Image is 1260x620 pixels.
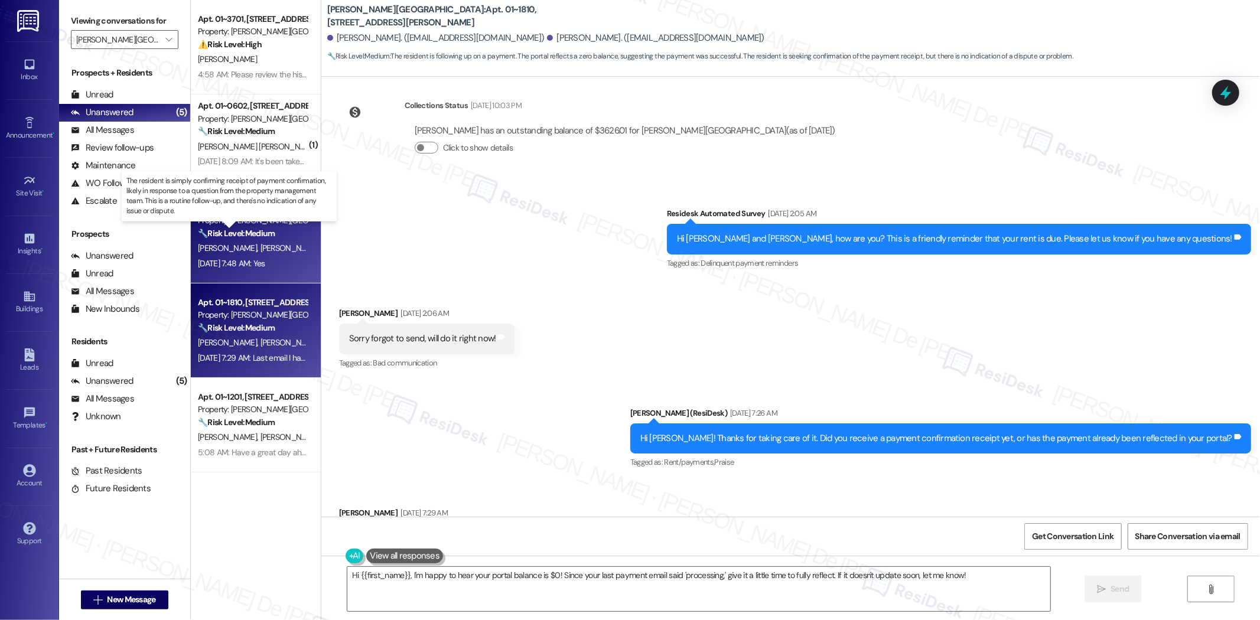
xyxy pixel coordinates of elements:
[198,403,307,416] div: Property: [PERSON_NAME][GEOGRAPHIC_DATA]
[6,229,53,260] a: Insights •
[327,4,564,29] b: [PERSON_NAME][GEOGRAPHIC_DATA]: Apt. 01~1810, [STREET_ADDRESS][PERSON_NAME]
[415,125,835,137] div: [PERSON_NAME] has an outstanding balance of $3626.01 for [PERSON_NAME][GEOGRAPHIC_DATA] (as of [D...
[339,507,727,523] div: [PERSON_NAME]
[71,375,134,387] div: Unanswered
[6,171,53,203] a: Site Visit •
[1085,576,1142,602] button: Send
[71,89,113,101] div: Unread
[667,254,1251,272] div: Tagged as:
[198,156,379,167] div: [DATE] 8:09 AM: It's been taken out my bank account
[1024,523,1121,550] button: Get Conversation Link
[6,403,53,435] a: Templates •
[59,228,190,240] div: Prospects
[71,250,134,262] div: Unanswered
[198,243,261,253] span: [PERSON_NAME]
[347,567,1050,611] textarea: Hi {{first_name}}, I'm happy to hear your portal balance is $0! Since your last payment email sai...
[667,207,1251,224] div: Residesk Automated Survey
[327,32,545,44] div: [PERSON_NAME]. ([EMAIL_ADDRESS][DOMAIN_NAME])
[81,590,168,609] button: New Message
[43,187,44,195] span: •
[640,432,1232,445] div: Hi [PERSON_NAME]! Thanks for taking care of it. Did you receive a payment confirmation receipt ye...
[1135,530,1241,543] span: Share Conversation via email
[6,54,53,86] a: Inbox
[701,258,799,268] span: Delinquent payment reminders
[198,296,307,309] div: Apt. 01~1810, [STREET_ADDRESS][PERSON_NAME]
[71,142,154,154] div: Review follow-ups
[677,233,1232,245] div: Hi [PERSON_NAME] and [PERSON_NAME], how are you? This is a friendly reminder that your rent is du...
[398,307,449,319] div: [DATE] 2:06 AM
[443,142,513,154] label: Click to show details
[327,50,1073,63] span: : The resident is following up on a payment. The portal reflects a zero balance, suggesting the p...
[71,267,113,280] div: Unread
[198,322,275,333] strong: 🔧 Risk Level: Medium
[198,39,262,50] strong: ⚠️ Risk Level: High
[45,419,47,428] span: •
[198,432,261,442] span: [PERSON_NAME]
[71,159,136,172] div: Maintenance
[198,69,663,80] div: 4:58 AM: Please review the history This is a you issue I paid You acknowledged I paid Your check ...
[405,99,468,112] div: Collections Status
[198,309,307,321] div: Property: [PERSON_NAME][GEOGRAPHIC_DATA]
[198,141,321,152] span: [PERSON_NAME] [PERSON_NAME]
[76,30,159,49] input: All communities
[6,518,53,550] a: Support
[59,443,190,456] div: Past + Future Residents
[327,51,390,61] strong: 🔧 Risk Level: Medium
[198,13,307,25] div: Apt. 01~3701, [STREET_ADDRESS][PERSON_NAME]
[1111,583,1129,595] span: Send
[349,332,496,345] div: Sorry forgot to send, will do it right now!
[71,12,178,30] label: Viewing conversations for
[198,126,275,136] strong: 🔧 Risk Level: Medium
[6,345,53,377] a: Leads
[630,407,1251,423] div: [PERSON_NAME] (ResiDesk)
[71,124,134,136] div: All Messages
[727,407,777,419] div: [DATE] 7:26 AM
[126,176,332,217] p: The resident is simply confirming receipt of payment confirmation, likely in response to a questi...
[71,357,113,370] div: Unread
[339,307,515,324] div: [PERSON_NAME]
[260,432,319,442] span: [PERSON_NAME]
[1032,530,1114,543] span: Get Conversation Link
[71,177,144,190] div: WO Follow-ups
[373,358,437,368] span: Bad communication
[71,482,151,495] div: Future Residents
[165,35,172,44] i: 
[398,507,448,519] div: [DATE] 7:29 AM
[71,303,139,315] div: New Inbounds
[339,354,515,371] div: Tagged as:
[468,99,522,112] div: [DATE] 10:03 PM
[173,372,190,390] div: (5)
[198,100,307,112] div: Apt. 01~0602, [STREET_ADDRESS][PERSON_NAME]
[173,103,190,122] div: (5)
[71,393,134,405] div: All Messages
[107,593,155,606] span: New Message
[41,245,43,253] span: •
[6,286,53,318] a: Buildings
[260,243,319,253] span: [PERSON_NAME]
[630,453,1251,471] div: Tagged as:
[1097,585,1106,594] i: 
[17,10,41,32] img: ResiDesk Logo
[198,228,275,239] strong: 🔧 Risk Level: Medium
[71,410,121,423] div: Unknown
[198,337,261,348] span: [PERSON_NAME]
[766,207,817,220] div: [DATE] 2:05 AM
[547,32,764,44] div: [PERSON_NAME]. ([EMAIL_ADDRESS][DOMAIN_NAME])
[71,106,134,119] div: Unanswered
[198,113,307,125] div: Property: [PERSON_NAME][GEOGRAPHIC_DATA]
[71,195,117,207] div: Escalate
[198,447,317,458] div: 5:08 AM: Have a great day ahead!
[59,335,190,348] div: Residents
[198,353,584,363] div: [DATE] 7:29 AM: Last email I have was the payment was processing but in the portal my outstanding...
[6,461,53,492] a: Account
[198,25,307,38] div: Property: [PERSON_NAME][GEOGRAPHIC_DATA]
[665,457,715,467] span: Rent/payments ,
[198,391,307,403] div: Apt. 01~1201, [STREET_ADDRESS][PERSON_NAME]
[1206,585,1215,594] i: 
[53,129,54,138] span: •
[71,285,134,298] div: All Messages
[198,54,257,64] span: [PERSON_NAME]
[198,417,275,428] strong: 🔧 Risk Level: Medium
[59,67,190,79] div: Prospects + Residents
[260,337,319,348] span: [PERSON_NAME]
